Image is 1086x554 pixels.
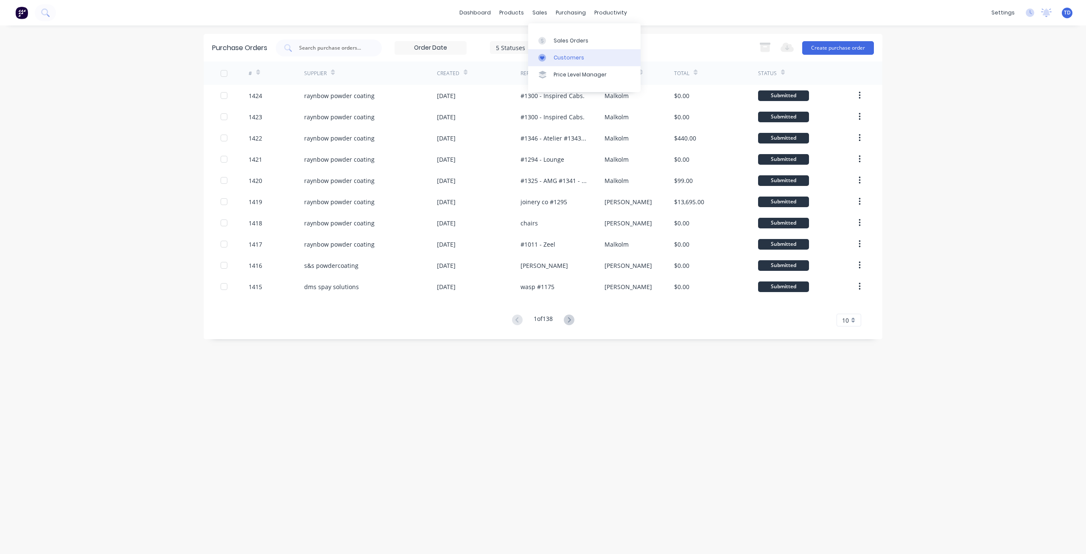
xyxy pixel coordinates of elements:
span: TD [1064,9,1071,17]
div: settings [987,6,1019,19]
div: raynbow powder coating [304,197,375,206]
div: Customers [554,54,584,62]
div: raynbow powder coating [304,112,375,121]
div: #1300 - Inspired Cabs. [521,112,585,121]
div: $0.00 [674,219,689,228]
div: 1420 [249,176,262,185]
div: 1418 [249,219,262,228]
div: [PERSON_NAME] [605,219,652,228]
div: Submitted [758,197,809,207]
button: Create purchase order [802,41,874,55]
div: [DATE] [437,91,456,100]
div: [DATE] [437,282,456,291]
div: #1325 - AMG #1341 - [PERSON_NAME] #1332 - Furntech [521,176,587,185]
div: raynbow powder coating [304,240,375,249]
div: 1419 [249,197,262,206]
div: Reference [521,70,548,77]
div: Malkolm [605,240,629,249]
div: [DATE] [437,240,456,249]
div: $13,695.00 [674,197,704,206]
div: $0.00 [674,155,689,164]
div: [PERSON_NAME] [605,282,652,291]
div: $0.00 [674,112,689,121]
div: Submitted [758,239,809,250]
div: $0.00 [674,282,689,291]
div: 1421 [249,155,262,164]
div: Submitted [758,175,809,186]
div: products [495,6,528,19]
div: Submitted [758,260,809,271]
div: productivity [590,6,631,19]
a: Customers [528,49,641,66]
div: Submitted [758,112,809,122]
div: Sales Orders [554,37,588,45]
div: raynbow powder coating [304,176,375,185]
div: #1011 - Zeel [521,240,555,249]
div: [DATE] [437,155,456,164]
input: Order Date [395,42,466,54]
div: raynbow powder coating [304,155,375,164]
div: Malkolm [605,91,629,100]
div: [DATE] [437,176,456,185]
div: 1422 [249,134,262,143]
div: Submitted [758,90,809,101]
div: 1415 [249,282,262,291]
a: Price Level Manager [528,66,641,83]
div: Purchase Orders [212,43,267,53]
div: Total [674,70,689,77]
div: Submitted [758,154,809,165]
div: s&s powdercoating [304,261,358,270]
div: Price Level Manager [554,71,607,79]
div: wasp #1175 [521,282,554,291]
div: [DATE] [437,197,456,206]
div: [DATE] [437,112,456,121]
div: purchasing [551,6,590,19]
div: raynbow powder coating [304,219,375,228]
div: 1424 [249,91,262,100]
div: $440.00 [674,134,696,143]
a: dashboard [455,6,495,19]
div: joinery co #1295 [521,197,567,206]
div: Malkolm [605,155,629,164]
div: # [249,70,252,77]
div: [PERSON_NAME] [521,261,568,270]
input: Search purchase orders... [298,44,369,52]
div: Malkolm [605,134,629,143]
div: [DATE] [437,219,456,228]
div: raynbow powder coating [304,91,375,100]
div: Submitted [758,133,809,143]
div: Created [437,70,459,77]
span: 10 [842,316,849,325]
div: Supplier [304,70,327,77]
div: #1294 - Lounge [521,155,564,164]
div: Malkolm [605,112,629,121]
div: 1 of 138 [534,314,553,326]
div: 1417 [249,240,262,249]
div: Malkolm [605,176,629,185]
div: dms spay solutions [304,282,359,291]
div: 1423 [249,112,262,121]
div: 1416 [249,261,262,270]
div: Submitted [758,281,809,292]
div: $0.00 [674,240,689,249]
div: Submitted [758,218,809,228]
div: #1300 - Inspired Cabs. [521,91,585,100]
a: Sales Orders [528,32,641,49]
div: raynbow powder coating [304,134,375,143]
div: [DATE] [437,261,456,270]
div: sales [528,6,551,19]
div: $0.00 [674,91,689,100]
img: Factory [15,6,28,19]
div: chairs [521,219,538,228]
div: 5 Statuses [496,43,557,52]
div: [PERSON_NAME] [605,261,652,270]
div: $0.00 [674,261,689,270]
div: $99.00 [674,176,693,185]
div: [DATE] [437,134,456,143]
div: Status [758,70,777,77]
div: [PERSON_NAME] [605,197,652,206]
div: #1346 - Atelier #1343 - [GEOGRAPHIC_DATA] [521,134,587,143]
